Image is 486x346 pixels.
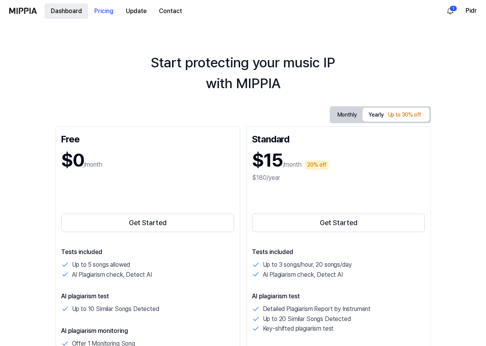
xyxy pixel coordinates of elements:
[331,109,363,121] button: Monthly
[120,0,153,22] a: Update
[252,147,283,173] h1: $15
[72,270,152,280] p: AI Plagiarism check, Detect AI
[252,247,425,257] p: Tests included
[61,147,84,173] h1: $0
[263,260,352,270] p: Up to 3 songs/hour, 20 songs/day
[61,132,234,144] div: Free
[263,324,334,334] p: Key-shifted plagiarism test
[252,132,425,144] div: Standard
[88,3,120,19] button: Pricing
[84,160,102,169] p: /month
[88,0,120,22] a: Pricing
[61,214,234,232] button: Get Started
[444,5,456,17] button: 알림1
[263,304,371,314] p: Detailed Plagiarism Report by Instrument
[72,260,130,270] p: Up to 5 songs allowed
[283,160,302,169] p: /month
[61,212,234,234] a: Get Started
[61,326,234,336] p: AI plagiarism monitoring
[61,247,234,257] p: Tests included
[252,214,425,232] button: Get Started
[72,304,159,314] p: Up to 10 Similar Songs Detected
[153,3,188,19] button: Contact
[61,292,234,301] p: AI plagiarism test
[45,3,88,19] button: Dashboard
[386,110,423,120] div: Up to 30% off
[120,3,153,19] button: Update
[252,292,425,301] p: AI plagiarism test
[362,108,429,122] button: Yearly
[9,8,37,14] img: logo
[466,6,477,15] button: Pidr
[449,5,457,12] div: 1
[446,6,455,15] img: 알림
[305,160,329,170] div: 20% off
[252,212,425,234] a: Get Started
[263,314,351,324] p: Up to 20 Similar Songs Detected
[263,270,343,280] p: AI Plagiarism check, Detect AI
[252,173,425,182] div: $180/year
